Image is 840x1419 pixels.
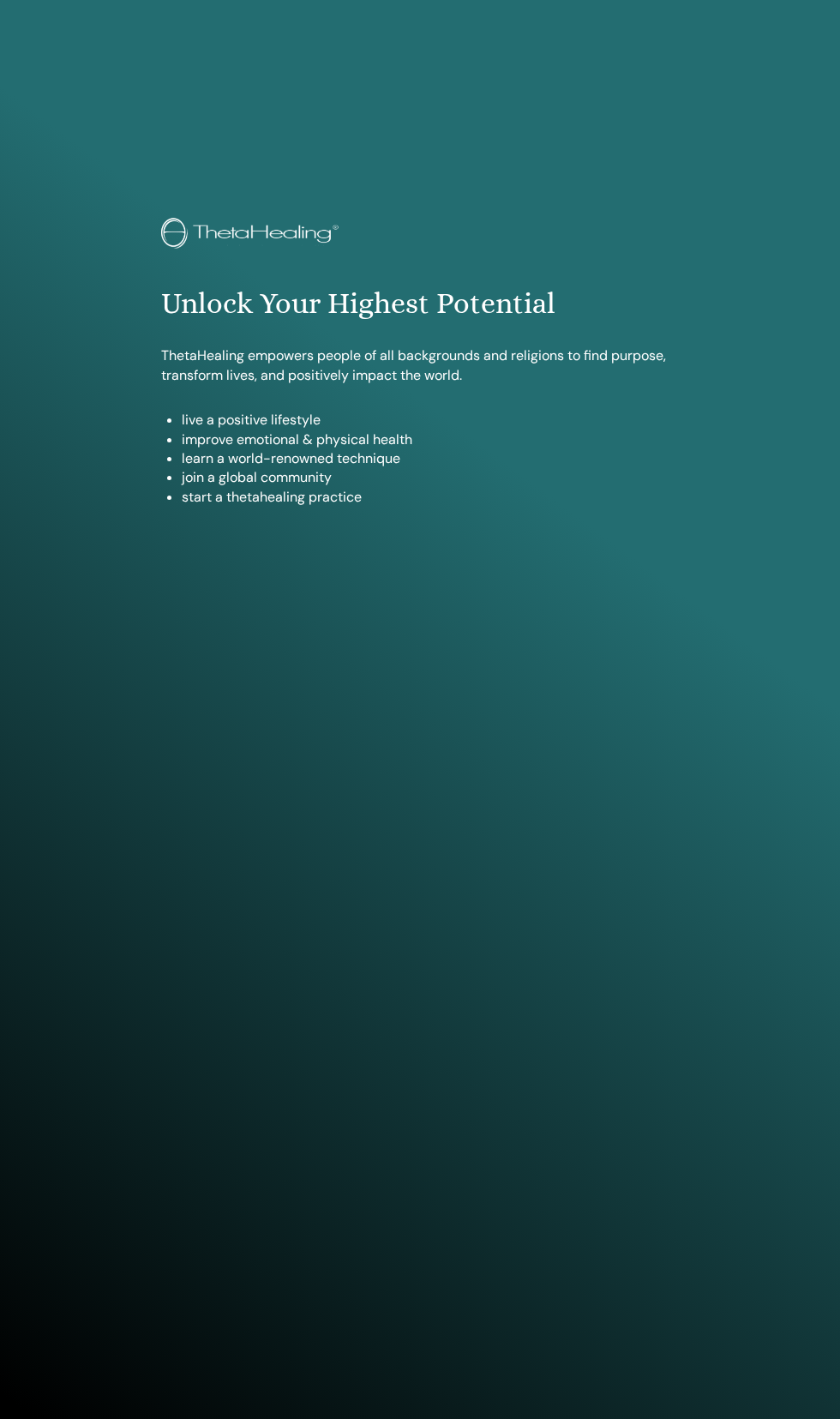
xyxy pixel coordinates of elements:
p: ThetaHealing empowers people of all backgrounds and religions to find purpose, transform lives, a... [161,346,678,385]
li: learn a world-renowned technique [182,449,678,468]
h1: Unlock Your Highest Potential [161,286,678,322]
li: join a global community [182,468,678,487]
li: live a positive lifestyle [182,411,678,430]
li: start a thetahealing practice [182,488,678,507]
li: improve emotional & physical health [182,430,678,449]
